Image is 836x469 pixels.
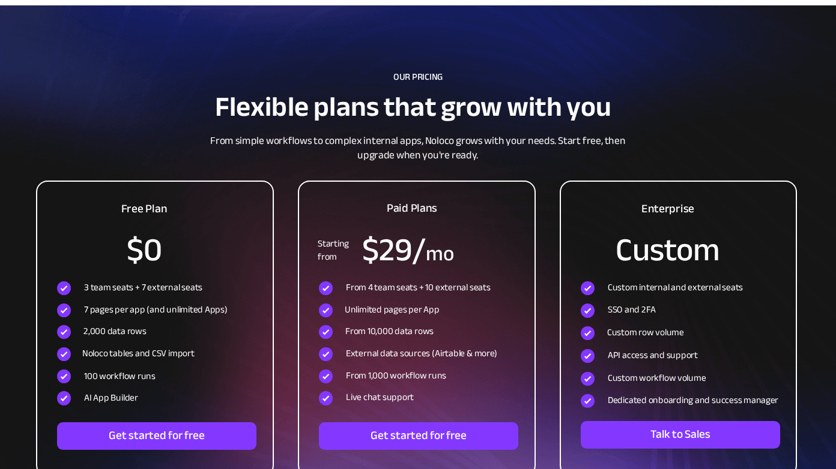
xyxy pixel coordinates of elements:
span: Custom [616,220,719,280]
span: From 1,000 workflow runs [346,367,446,384]
span: Noloco tables and CSV import [82,345,195,362]
span: OUR PRICING [393,68,443,86]
span: 100 workflow runs [84,368,156,385]
span: Custom internal and external seats [608,279,743,296]
span: Get started for free [57,429,257,443]
span: 2,000 data rows [83,323,146,340]
span: Custom row volume [607,324,684,341]
a: Get started for free [57,422,257,450]
span: Free Plan [121,199,166,220]
span: External data sources (Airtable & more) [346,345,497,362]
span: Custom workflow volume [608,369,706,387]
span: Dedicated onboarding and success manager [608,392,778,409]
a: Talk to Sales [581,421,781,449]
span: mo [426,234,455,273]
span: $0 [126,220,162,280]
span: SSO and 2FA [608,302,655,319]
span: From 10,000 data rows [345,323,434,340]
span: 7 pages per app (and unlimited Apps) [84,301,228,318]
span: 3 team seats + 7 external seats [84,279,202,296]
span: Live chat support [346,389,414,407]
span: Starting from [318,235,349,265]
span: API access and support [608,347,698,364]
span: AI App Builder [84,390,138,407]
span: Unlimited pages per App [345,301,440,318]
a: Get started for free [319,422,519,450]
span: Get started for free [319,429,519,443]
span: Flexible plans that grow with you [215,81,611,133]
span: Talk to Sales [581,428,781,441]
span: From 4 team seats + 10 external seats [346,279,491,296]
span: Enterprise [641,199,694,220]
span: Paid Plans [387,198,437,220]
span: $29/ [362,220,426,280]
span: From simple workflows to complex internal apps, Noloco grows with your needs. Start free, then up... [210,131,625,164]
